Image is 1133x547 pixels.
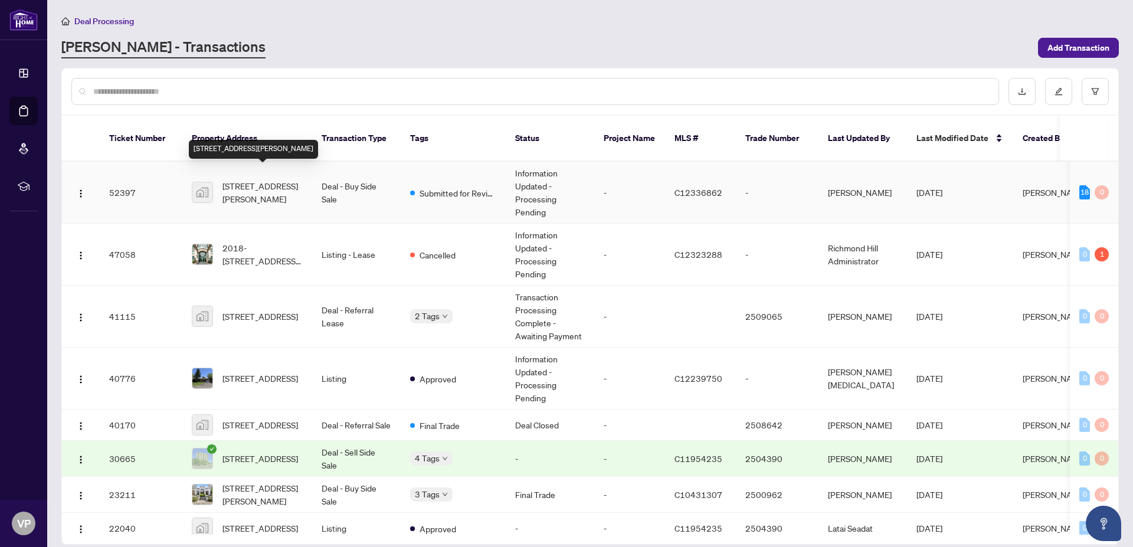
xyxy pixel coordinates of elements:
[506,116,594,162] th: Status
[1082,78,1109,105] button: filter
[74,16,134,27] span: Deal Processing
[1045,78,1072,105] button: edit
[207,444,217,454] span: check-circle
[916,311,942,322] span: [DATE]
[674,523,722,533] span: C11954235
[192,368,212,388] img: thumbnail-img
[818,441,907,477] td: [PERSON_NAME]
[1079,247,1090,261] div: 0
[736,513,818,544] td: 2504390
[674,249,722,260] span: C12323288
[312,348,401,410] td: Listing
[442,492,448,497] span: down
[71,449,90,468] button: Logo
[312,441,401,477] td: Deal - Sell Side Sale
[736,410,818,441] td: 2508642
[100,224,182,286] td: 47058
[506,410,594,441] td: Deal Closed
[100,116,182,162] th: Ticket Number
[415,487,440,501] span: 3 Tags
[312,513,401,544] td: Listing
[71,369,90,388] button: Logo
[192,484,212,505] img: thumbnail-img
[100,513,182,544] td: 22040
[222,310,298,323] span: [STREET_ADDRESS]
[71,485,90,504] button: Logo
[665,116,736,162] th: MLS #
[818,477,907,513] td: [PERSON_NAME]
[71,307,90,326] button: Logo
[736,224,818,286] td: -
[736,477,818,513] td: 2500962
[1095,451,1109,466] div: 0
[674,373,722,384] span: C12239750
[916,420,942,430] span: [DATE]
[594,348,665,410] td: -
[506,477,594,513] td: Final Trade
[736,286,818,348] td: 2509065
[916,453,942,464] span: [DATE]
[1079,451,1090,466] div: 0
[76,313,86,322] img: Logo
[818,410,907,441] td: [PERSON_NAME]
[222,179,303,205] span: [STREET_ADDRESS][PERSON_NAME]
[674,453,722,464] span: C11954235
[100,441,182,477] td: 30665
[736,116,818,162] th: Trade Number
[594,286,665,348] td: -
[916,373,942,384] span: [DATE]
[594,162,665,224] td: -
[1086,506,1121,541] button: Open asap
[506,224,594,286] td: Information Updated - Processing Pending
[182,116,312,162] th: Property Address
[222,452,298,465] span: [STREET_ADDRESS]
[1038,38,1119,58] button: Add Transaction
[415,451,440,465] span: 4 Tags
[818,224,907,286] td: Richmond Hill Administrator
[222,522,298,535] span: [STREET_ADDRESS]
[916,187,942,198] span: [DATE]
[1008,78,1036,105] button: download
[312,477,401,513] td: Deal - Buy Side Sale
[61,17,70,25] span: home
[100,286,182,348] td: 41115
[71,519,90,538] button: Logo
[1079,185,1090,199] div: 18
[1023,187,1086,198] span: [PERSON_NAME]
[192,182,212,202] img: thumbnail-img
[312,286,401,348] td: Deal - Referral Lease
[76,421,86,431] img: Logo
[401,116,506,162] th: Tags
[506,348,594,410] td: Information Updated - Processing Pending
[1079,309,1090,323] div: 0
[192,244,212,264] img: thumbnail-img
[1095,185,1109,199] div: 0
[420,372,456,385] span: Approved
[1023,373,1086,384] span: [PERSON_NAME]
[189,140,318,159] div: [STREET_ADDRESS][PERSON_NAME]
[594,441,665,477] td: -
[1091,87,1099,96] span: filter
[1095,487,1109,502] div: 0
[1023,311,1086,322] span: [PERSON_NAME]
[100,348,182,410] td: 40776
[71,415,90,434] button: Logo
[420,522,456,535] span: Approved
[736,441,818,477] td: 2504390
[1095,247,1109,261] div: 1
[674,489,722,500] span: C10431307
[818,348,907,410] td: [PERSON_NAME][MEDICAL_DATA]
[415,309,440,323] span: 2 Tags
[1047,38,1109,57] span: Add Transaction
[61,37,266,58] a: [PERSON_NAME] - Transactions
[71,245,90,264] button: Logo
[1095,371,1109,385] div: 0
[1013,116,1084,162] th: Created By
[76,455,86,464] img: Logo
[1023,523,1086,533] span: [PERSON_NAME]
[594,513,665,544] td: -
[100,477,182,513] td: 23211
[736,348,818,410] td: -
[312,116,401,162] th: Transaction Type
[100,410,182,441] td: 40170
